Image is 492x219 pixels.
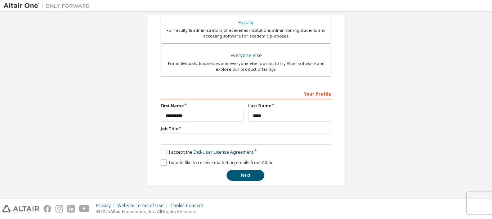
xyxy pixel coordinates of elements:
img: instagram.svg [55,205,63,213]
label: Last Name [248,103,331,109]
label: First Name [161,103,244,109]
label: I accept the [161,149,253,155]
a: End-User License Agreement [193,149,253,155]
div: Privacy [96,203,117,209]
img: altair_logo.svg [2,205,39,213]
img: youtube.svg [79,205,90,213]
button: Next [227,170,264,181]
div: Website Terms of Use [117,203,170,209]
label: Job Title [161,126,331,132]
div: Everyone else [165,51,327,61]
div: Faculty [165,18,327,28]
img: Altair One [4,2,94,9]
label: I would like to receive marketing emails from Altair [161,159,273,166]
p: © 2025 Altair Engineering, Inc. All Rights Reserved. [96,209,207,215]
div: For individuals, businesses and everyone else looking to try Altair software and explore our prod... [165,61,327,72]
div: Cookie Consent [170,203,207,209]
div: Your Profile [161,88,331,99]
div: For faculty & administrators of academic institutions administering students and accessing softwa... [165,27,327,39]
img: facebook.svg [44,205,51,213]
img: linkedin.svg [67,205,75,213]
